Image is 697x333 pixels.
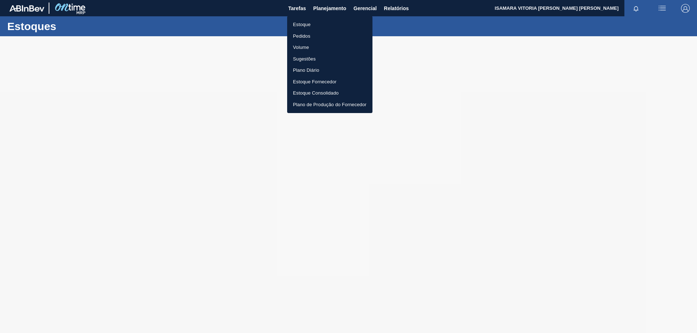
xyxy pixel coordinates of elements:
a: Plano de Produção do Fornecedor [287,99,372,111]
a: Estoque [287,19,372,30]
a: Estoque Consolidado [287,87,372,99]
a: Pedidos [287,30,372,42]
a: Plano Diário [287,64,372,76]
a: Volume [287,42,372,53]
a: Estoque Fornecedor [287,76,372,88]
a: Sugestões [287,53,372,65]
